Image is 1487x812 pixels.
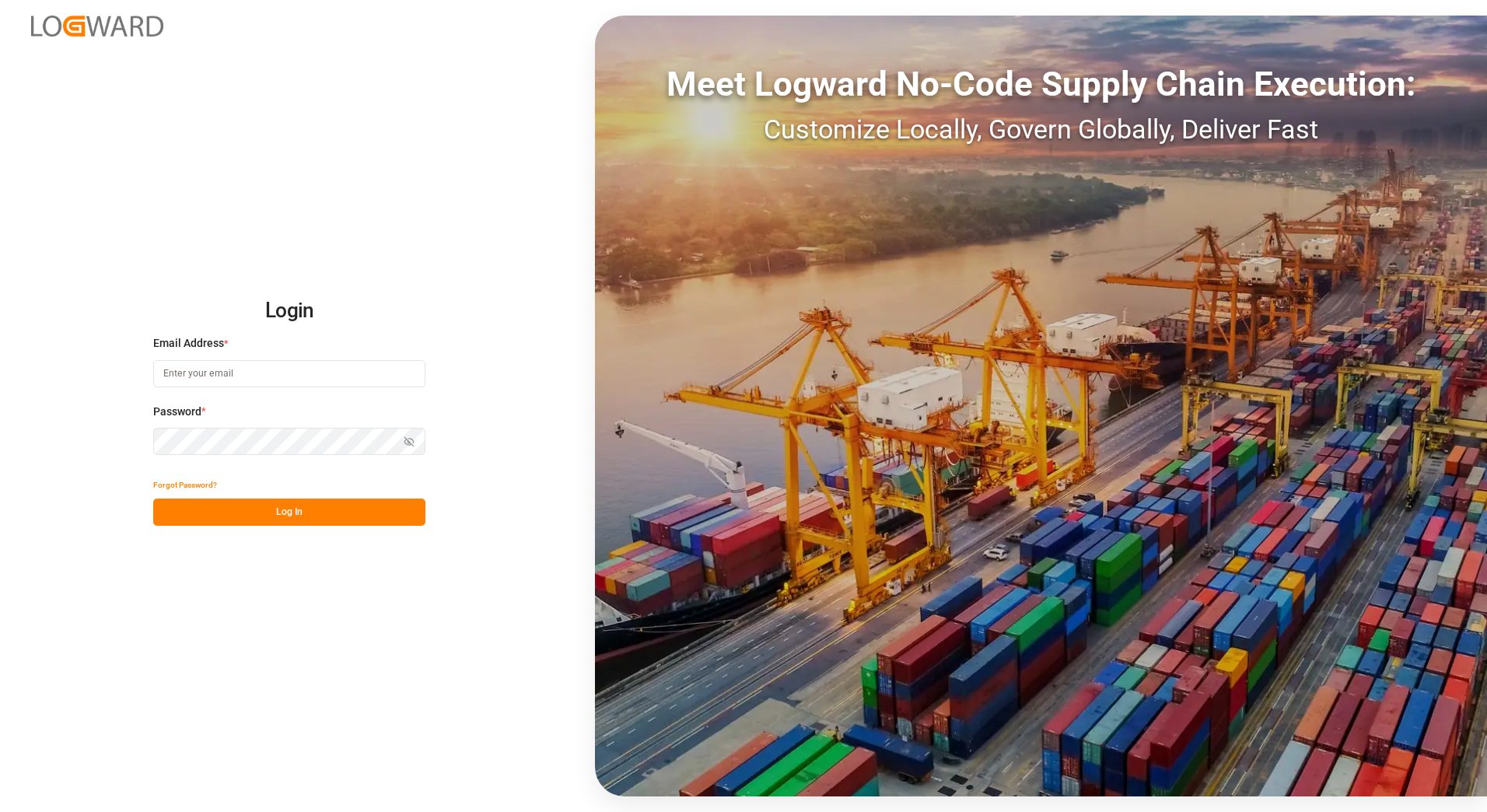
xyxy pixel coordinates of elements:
[153,286,425,336] h2: Login
[153,499,425,526] button: Log In
[595,110,1487,149] div: Customize Locally, Govern Globally, Deliver Fast
[153,471,217,499] button: Forgot Password?
[153,404,201,420] span: Password
[153,335,224,352] span: Email Address
[31,16,163,37] img: Logward_new_orange.png
[153,360,425,387] input: Enter your email
[595,58,1487,110] div: Meet Logward No-Code Supply Chain Execution:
